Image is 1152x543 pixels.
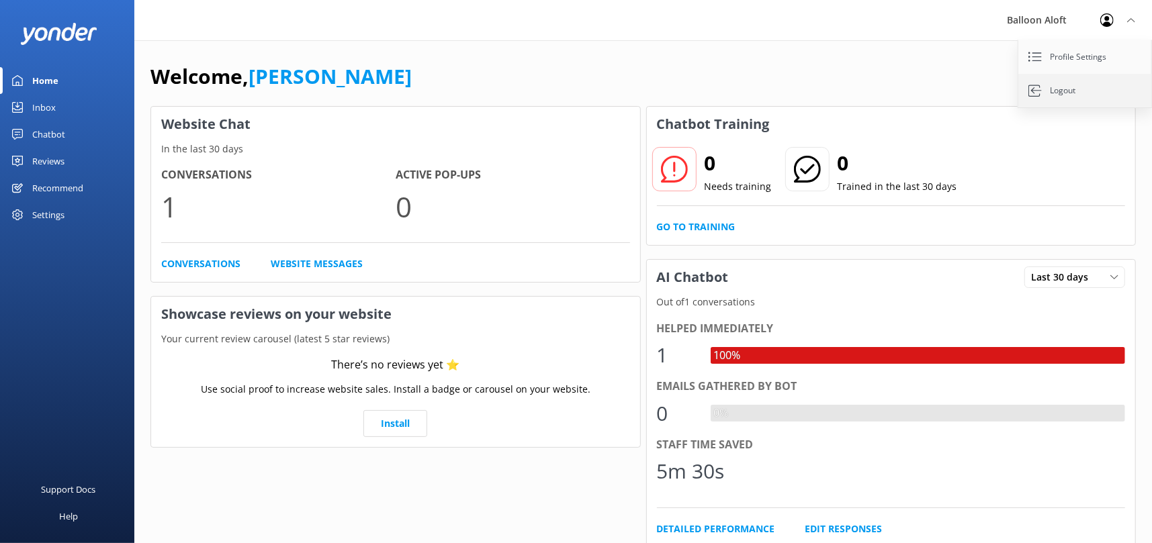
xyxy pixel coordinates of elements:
[657,339,697,371] div: 1
[657,378,1126,395] div: Emails gathered by bot
[161,166,396,184] h4: Conversations
[657,397,697,430] div: 0
[151,142,640,156] p: In the last 30 days
[363,410,427,437] a: Install
[150,60,412,93] h1: Welcome,
[705,179,772,194] p: Needs training
[711,347,744,364] div: 100%
[249,62,412,90] a: [PERSON_NAME]
[20,23,97,45] img: yonder-white-logo.png
[657,436,1126,454] div: Staff time saved
[161,256,240,271] a: Conversations
[59,503,78,530] div: Help
[647,295,1136,309] p: Out of 1 conversations
[201,382,590,397] p: Use social proof to increase website sales. Install a badge or carousel on your website.
[805,522,883,536] a: Edit Responses
[32,201,64,228] div: Settings
[657,320,1126,338] div: Helped immediately
[151,332,640,346] p: Your current review carousel (latest 5 star reviews)
[271,256,363,271] a: Website Messages
[151,297,640,332] h3: Showcase reviews on your website
[647,107,780,142] h3: Chatbot Training
[838,147,957,179] h2: 0
[396,184,630,229] p: 0
[705,147,772,179] h2: 0
[42,476,96,503] div: Support Docs
[1031,270,1096,285] span: Last 30 days
[838,179,957,194] p: Trained in the last 30 days
[711,405,732,422] div: 0%
[32,67,58,94] div: Home
[32,175,83,201] div: Recommend
[331,356,459,374] div: There’s no reviews yet ⭐
[657,455,725,487] div: 5m 30s
[32,121,65,148] div: Chatbot
[32,148,64,175] div: Reviews
[647,260,739,295] h3: AI Chatbot
[161,184,396,229] p: 1
[657,219,736,234] a: Go to Training
[32,94,56,121] div: Inbox
[396,166,630,184] h4: Active Pop-ups
[657,522,775,536] a: Detailed Performance
[151,107,640,142] h3: Website Chat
